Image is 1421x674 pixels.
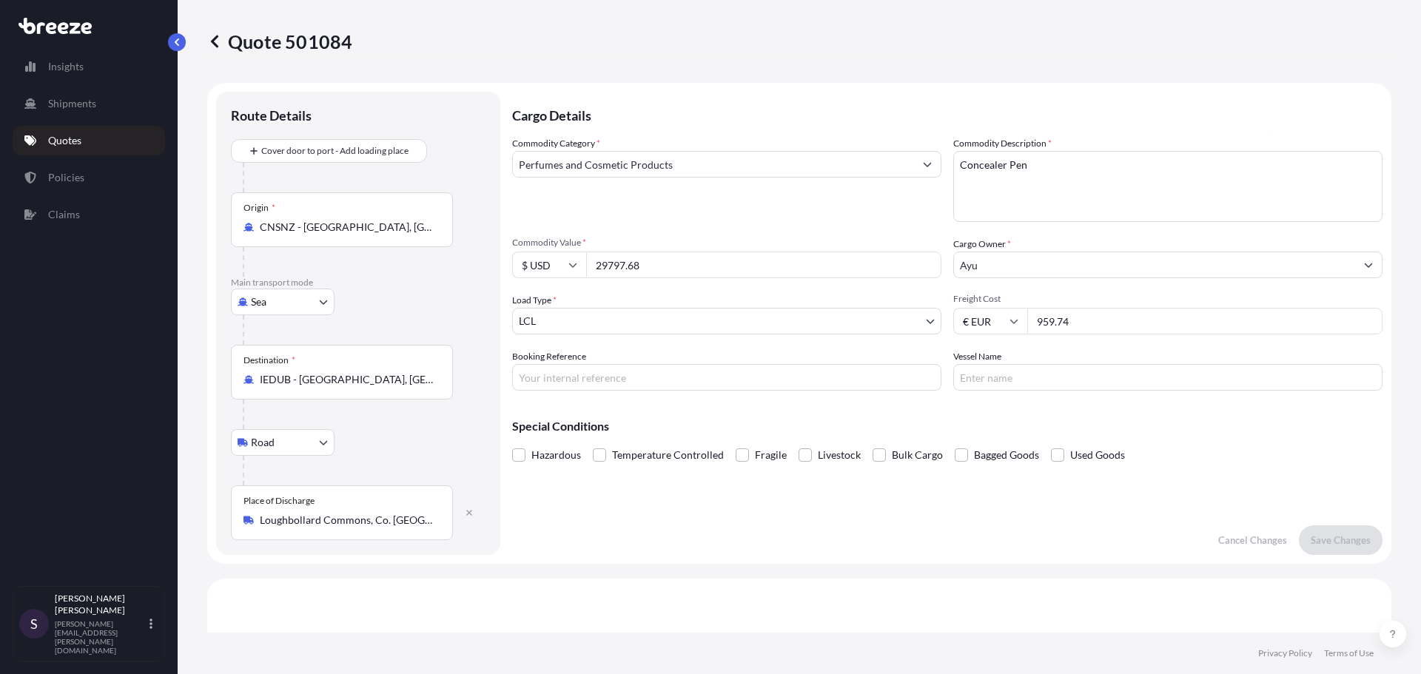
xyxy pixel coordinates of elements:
[586,252,941,278] input: Type amount
[261,144,409,158] span: Cover door to port - Add loading place
[243,354,295,366] div: Destination
[512,237,941,249] span: Commodity Value
[1218,533,1287,547] p: Cancel Changes
[231,429,335,456] button: Select transport
[755,444,787,466] span: Fragile
[953,151,1383,222] textarea: Concealer Pen
[953,136,1052,151] label: Commodity Description
[974,444,1039,466] span: Bagged Goods
[512,136,600,151] label: Commodity Category
[513,151,914,178] input: Select a commodity type
[13,89,165,118] a: Shipments
[243,495,315,507] div: Place of Discharge
[512,308,941,334] button: LCL
[1355,252,1382,278] button: Show suggestions
[953,293,1383,305] span: Freight Cost
[818,444,861,466] span: Livestock
[260,220,434,235] input: Origin
[48,59,84,74] p: Insights
[260,372,434,387] input: Destination
[512,420,1383,432] p: Special Conditions
[953,349,1001,364] label: Vessel Name
[953,364,1383,391] input: Enter name
[260,513,434,528] input: Place of Discharge
[914,151,941,178] button: Show suggestions
[953,237,1011,252] label: Cargo Owner
[231,107,312,124] p: Route Details
[1206,525,1299,555] button: Cancel Changes
[251,435,275,450] span: Road
[48,207,80,222] p: Claims
[13,126,165,155] a: Quotes
[13,200,165,229] a: Claims
[207,30,352,53] p: Quote 501084
[954,252,1355,278] input: Full name
[512,293,557,308] span: Load Type
[512,92,1383,136] p: Cargo Details
[892,444,943,466] span: Bulk Cargo
[1258,647,1312,659] a: Privacy Policy
[48,133,81,148] p: Quotes
[1324,647,1374,659] a: Terms of Use
[231,277,486,289] p: Main transport mode
[1299,525,1383,555] button: Save Changes
[1027,308,1383,334] input: Enter amount
[1070,444,1125,466] span: Used Goods
[231,139,427,163] button: Cover door to port - Add loading place
[1311,533,1371,547] p: Save Changes
[243,202,275,214] div: Origin
[48,170,84,185] p: Policies
[13,163,165,192] a: Policies
[612,444,724,466] span: Temperature Controlled
[55,593,147,616] p: [PERSON_NAME] [PERSON_NAME]
[251,294,266,309] span: Sea
[48,96,96,111] p: Shipments
[512,364,941,391] input: Your internal reference
[231,289,335,315] button: Select transport
[30,616,38,631] span: S
[13,52,165,81] a: Insights
[531,444,581,466] span: Hazardous
[512,349,586,364] label: Booking Reference
[55,619,147,655] p: [PERSON_NAME][EMAIL_ADDRESS][PERSON_NAME][DOMAIN_NAME]
[519,314,536,328] span: LCL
